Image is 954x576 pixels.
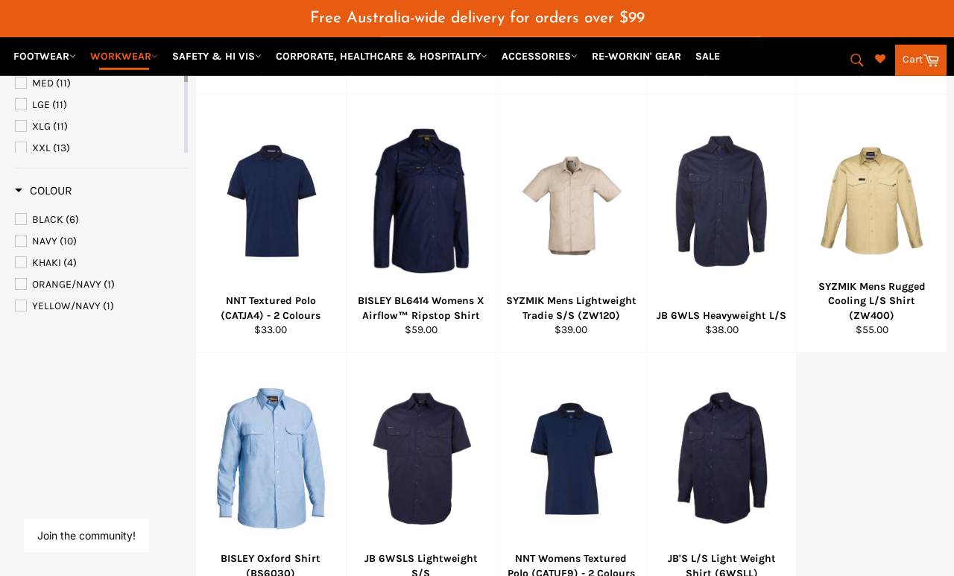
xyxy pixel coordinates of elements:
div: BISLEY BL6414 Womens X Airflow™ Ripstop Shirt [356,294,487,323]
span: (6) [66,213,79,226]
h3: Colour [15,183,72,198]
a: WORKWEAR [84,43,164,69]
span: (11) [53,120,68,133]
a: RE-WORKIN' GEAR [586,43,687,69]
a: FOOTWEAR [7,43,82,69]
span: YELLOW/NAVY [32,300,101,312]
div: NNT Textured Polo (CATJA4) - 2 Colours [206,294,337,323]
a: CORPORATE, HEALTHCARE & HOSPITALITY [270,43,493,69]
button: Join the community! [37,529,136,542]
a: YELLOW/NAVY [15,298,188,314]
span: MED [32,77,54,89]
a: XXL [15,140,181,156]
span: (13) [53,142,70,154]
a: NAVY [15,233,188,250]
span: Free Australia-wide delivery for orders over $99 [310,10,645,26]
span: (11) [52,98,67,111]
span: (1) [104,278,115,291]
span: BLACK [32,213,63,226]
a: Cart [895,45,947,76]
span: LGE [32,98,50,111]
span: KHAKI [32,256,61,269]
span: XLG [32,120,51,133]
a: SYZMIK Mens Lightweight Tradie S/S (ZW120)SYZMIK Mens Lightweight Tradie S/S (ZW120)$39.00 [496,95,646,352]
a: NNT Textured Polo (CATJA4) - 2 ColoursNNT Textured Polo (CATJA4) - 2 Colours$33.00 [195,95,346,352]
a: KHAKI [15,255,188,271]
a: BISLEY BL6414 Womens X Airflow™ Ripstop ShirtBISLEY BL6414 Womens X Airflow™ Ripstop Shirt$59.00 [346,95,496,352]
div: SYZMIK Mens Lightweight Tradie S/S (ZW120) [506,294,637,323]
a: SAFETY & HI VIS [166,43,268,69]
a: ORANGE/NAVY [15,276,188,293]
a: XLG [15,118,181,135]
a: LGE [15,97,181,113]
a: SALE [689,43,726,69]
div: JB 6WLS Heavyweight L/S [656,308,787,323]
span: (11) [56,77,71,89]
span: (4) [63,256,77,269]
a: ACCESSORIES [496,43,584,69]
span: NAVY [32,235,57,247]
a: MED [15,75,181,92]
span: (1) [103,300,114,312]
a: BLACK [15,212,188,228]
a: SYZMIK Mens Rugged Cooling L/S Shirt (ZW400)SYZMIK Mens Rugged Cooling L/S Shirt (ZW400)$55.00 [796,95,947,352]
span: XXL [32,142,51,154]
a: JB 6WLS Heavyweight L/SJB 6WLS Heavyweight L/S$38.00 [646,95,797,352]
div: SYZMIK Mens Rugged Cooling L/S Shirt (ZW400) [806,279,938,323]
span: ORANGE/NAVY [32,278,101,291]
span: (10) [60,235,77,247]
